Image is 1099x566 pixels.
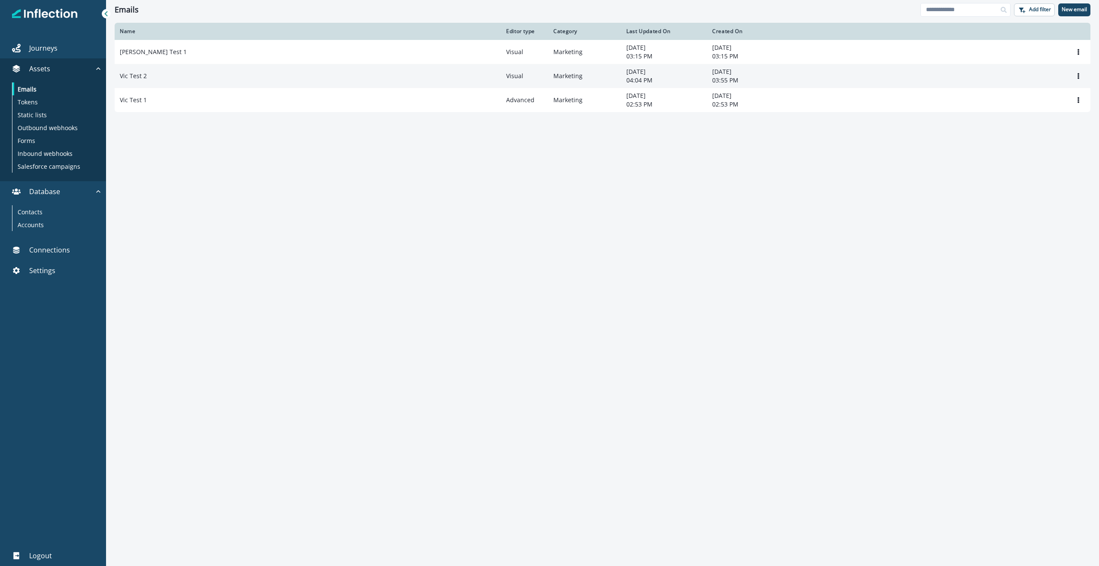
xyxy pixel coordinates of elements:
[548,88,621,112] td: Marketing
[501,64,548,88] td: Visual
[712,28,788,35] div: Created On
[115,5,139,15] h1: Emails
[12,147,99,160] a: Inbound webhooks
[626,52,702,61] p: 03:15 PM
[712,91,788,100] p: [DATE]
[18,220,44,229] p: Accounts
[115,40,1090,64] a: [PERSON_NAME] Test 1VisualMarketing[DATE]03:15 PM[DATE]03:15 PMOptions
[712,76,788,85] p: 03:55 PM
[1014,3,1055,16] button: Add filter
[18,149,73,158] p: Inbound webhooks
[120,28,496,35] div: Name
[12,205,99,218] a: Contacts
[120,96,147,104] p: Vic Test 1
[18,85,36,94] p: Emails
[626,28,702,35] div: Last Updated On
[12,82,99,95] a: Emails
[501,40,548,64] td: Visual
[18,110,47,119] p: Static lists
[626,100,702,109] p: 02:53 PM
[18,136,35,145] p: Forms
[29,186,60,197] p: Database
[626,76,702,85] p: 04:04 PM
[29,265,55,276] p: Settings
[12,134,99,147] a: Forms
[12,160,99,173] a: Salesforce campaigns
[626,43,702,52] p: [DATE]
[115,88,1090,112] a: Vic Test 1AdvancedMarketing[DATE]02:53 PM[DATE]02:53 PMOptions
[29,551,52,561] p: Logout
[12,95,99,108] a: Tokens
[626,91,702,100] p: [DATE]
[1062,6,1087,12] p: New email
[712,43,788,52] p: [DATE]
[712,52,788,61] p: 03:15 PM
[1072,46,1085,58] button: Options
[12,8,78,20] img: Inflection
[12,121,99,134] a: Outbound webhooks
[1072,94,1085,107] button: Options
[548,64,621,88] td: Marketing
[18,207,43,216] p: Contacts
[29,43,58,53] p: Journeys
[553,28,616,35] div: Category
[18,123,78,132] p: Outbound webhooks
[12,218,99,231] a: Accounts
[1029,6,1051,12] p: Add filter
[29,64,50,74] p: Assets
[712,67,788,76] p: [DATE]
[18,162,80,171] p: Salesforce campaigns
[18,97,38,107] p: Tokens
[1072,70,1085,82] button: Options
[12,108,99,121] a: Static lists
[120,72,147,80] p: Vic Test 2
[1058,3,1090,16] button: New email
[29,245,70,255] p: Connections
[712,100,788,109] p: 02:53 PM
[548,40,621,64] td: Marketing
[626,67,702,76] p: [DATE]
[115,64,1090,88] a: Vic Test 2VisualMarketing[DATE]04:04 PM[DATE]03:55 PMOptions
[501,88,548,112] td: Advanced
[506,28,543,35] div: Editor type
[120,48,187,56] p: [PERSON_NAME] Test 1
